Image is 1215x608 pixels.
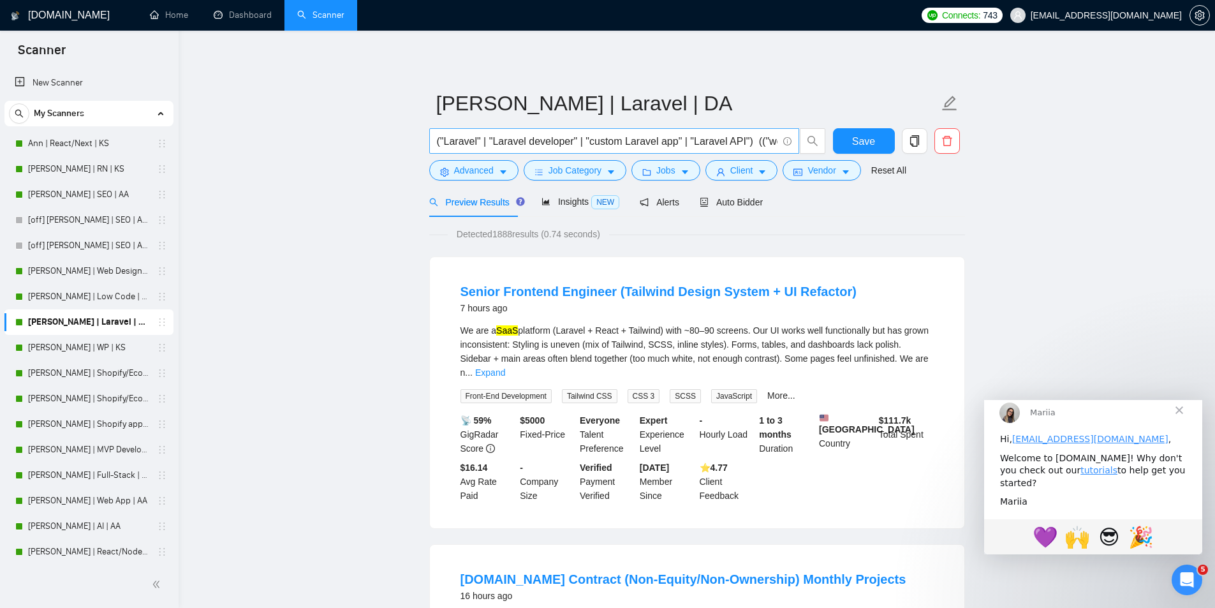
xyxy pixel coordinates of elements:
div: Payment Verified [577,461,637,503]
a: [PERSON_NAME] | RN | KS [28,156,149,182]
button: Save [833,128,895,154]
div: 7 hours ago [460,300,857,316]
span: holder [157,343,167,353]
span: holder [157,241,167,251]
a: [PERSON_NAME] | Full-Stack | AA [28,463,149,488]
span: 743 [983,8,997,22]
span: robot [700,198,709,207]
span: info-circle [486,444,495,453]
button: settingAdvancedcaret-down [429,160,519,181]
span: 😎 [114,125,135,149]
span: Scanner [8,41,76,68]
span: Connects: [942,8,980,22]
span: Job Category [549,163,601,177]
span: Client [730,163,753,177]
div: Hourly Load [697,413,757,456]
span: Jobs [656,163,675,177]
a: [PERSON_NAME] | React/Node | AA [28,539,149,565]
div: Total Spent [876,413,936,456]
span: user [716,167,725,177]
span: holder [157,394,167,404]
span: area-chart [541,197,550,206]
a: tutorials [96,65,133,75]
b: [GEOGRAPHIC_DATA] [819,413,915,434]
span: holder [157,215,167,225]
a: Senior Frontend Engineer (Tailwind Design System + UI Refactor) [460,285,857,299]
b: 📡 59% [460,415,492,426]
span: holder [157,138,167,149]
b: - [520,463,523,473]
b: 1 to 3 months [759,415,792,440]
li: New Scanner [4,70,173,96]
a: [PERSON_NAME] | AI | AA [28,514,149,539]
span: caret-down [841,167,850,177]
div: We are a platform (Laravel + React + Tailwind) with ~80–90 screens. Our UI works well functionall... [460,323,934,380]
div: Welcome to [DOMAIN_NAME]! Why don't you check out our to help get you started? [16,52,202,90]
div: Member Since [637,461,697,503]
span: tada reaction [141,121,173,152]
div: Company Size [517,461,577,503]
span: 🙌 [80,125,106,149]
b: Everyone [580,415,620,426]
a: More... [767,390,795,401]
a: [PERSON_NAME] | Web App | AA [28,488,149,514]
span: Insights [541,196,619,207]
span: search [800,135,825,147]
div: Fixed-Price [517,413,577,456]
span: folder [642,167,651,177]
span: NEW [591,195,619,209]
span: Save [852,133,875,149]
span: holder [157,445,167,455]
input: Search Freelance Jobs... [437,133,777,149]
span: face with sunglasses reaction [109,121,141,152]
span: Vendor [807,163,836,177]
span: Preview Results [429,197,521,207]
a: [PERSON_NAME] | Shopify/Ecom | DA [28,386,149,412]
div: Country [816,413,876,456]
a: homeHome [150,10,188,20]
span: Auto Bidder [700,197,763,207]
span: 🎉 [144,125,170,149]
a: [PERSON_NAME] | WP | KS [28,335,149,360]
a: [PERSON_NAME] | SEO | AA [28,182,149,207]
span: caret-down [758,167,767,177]
input: Scanner name... [436,87,939,119]
div: Experience Level [637,413,697,456]
b: [DATE] [640,463,669,473]
span: Alerts [640,197,679,207]
a: New Scanner [15,70,163,96]
b: $ 111.7k [879,415,911,426]
span: info-circle [783,137,792,145]
span: edit [941,95,958,112]
span: SCSS [670,389,701,403]
div: Duration [756,413,816,456]
b: Verified [580,463,612,473]
div: Mariia [16,96,202,108]
span: purple heart reaction [45,121,77,152]
div: GigRadar Score [458,413,518,456]
iframe: Intercom live chat сообщение [984,400,1202,554]
b: $ 5000 [520,415,545,426]
a: [off] [PERSON_NAME] | SEO | AA - Strict, High Budget [28,207,149,233]
span: Advanced [454,163,494,177]
button: setting [1189,5,1210,26]
span: holder [157,521,167,531]
a: [PERSON_NAME] | Laravel | DA [28,309,149,335]
a: dashboardDashboard [214,10,272,20]
a: searchScanner [297,10,344,20]
span: caret-down [681,167,689,177]
span: idcard [793,167,802,177]
span: setting [440,167,449,177]
a: [PERSON_NAME] | MVP Development | AA [28,437,149,463]
button: folderJobscaret-down [631,160,700,181]
span: 💜 [48,125,74,149]
span: delete [935,135,959,147]
button: delete [934,128,960,154]
span: My Scanners [34,101,84,126]
div: Tooltip anchor [515,196,526,207]
span: holder [157,164,167,174]
span: CSS 3 [628,389,660,403]
span: user [1013,11,1022,20]
a: Ann | React/Next | KS [28,131,149,156]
